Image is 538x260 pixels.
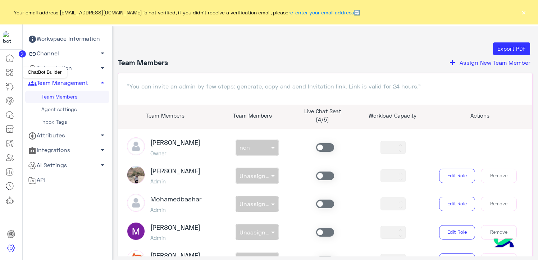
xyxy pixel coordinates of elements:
[98,146,107,154] span: arrow_drop_down
[25,91,109,103] a: Team Members
[127,222,145,240] img: ACg8ocLda9S1SCvSr9VZ3JuqfRZCF8keLUnoALKb60wZ1a7xKw44Jw=s96-c
[14,9,360,16] span: Your email address [EMAIL_ADDRESS][DOMAIN_NAME] is not verified, if you didn't receive a verifica...
[98,49,107,58] span: arrow_drop_down
[446,58,533,67] button: addAssign New Team Member
[25,173,109,187] a: API
[433,111,527,120] p: Actions
[481,197,517,211] button: Remove
[223,111,282,120] p: Team Members
[98,64,107,72] span: arrow_drop_down
[363,111,422,120] p: Workload Capacity
[439,169,475,183] button: Edit Role
[98,161,107,169] span: arrow_drop_down
[22,67,67,78] div: ChatBot Builder
[493,42,530,55] button: Export PDF
[460,59,530,66] span: Assign New Team Member
[28,175,45,185] span: API
[293,107,352,115] p: Live Chat Seat
[150,252,200,260] h3: [PERSON_NAME]
[481,225,517,240] button: Remove
[150,195,202,203] h3: mohamedbashar
[150,224,200,232] h3: [PERSON_NAME]
[439,197,475,211] button: Edit Role
[25,116,109,128] a: Inbox Tags
[25,103,109,116] a: Agent settings
[127,166,145,184] img: picture
[520,9,527,16] button: ×
[150,206,202,213] h5: Admin
[150,150,200,156] h5: Owner
[127,194,145,212] img: defaultAdmin.png
[25,158,109,173] a: AI Settings
[98,131,107,140] span: arrow_drop_down
[127,137,145,155] img: defaultAdmin.png
[439,225,475,240] button: Edit Role
[25,46,109,61] a: Channel
[118,111,213,120] p: Team Members
[288,9,354,15] a: re-enter your email address
[25,76,109,91] a: Team Management
[25,143,109,158] a: Integrations
[25,32,109,46] a: Workspace Information
[448,58,457,67] i: add
[25,128,109,143] a: Attributes
[118,58,168,67] h4: Team Members
[150,234,200,241] h5: Admin
[150,178,200,184] h5: Admin
[491,231,516,256] img: hulul-logo.png
[150,167,200,175] h3: [PERSON_NAME]
[150,139,200,147] h3: [PERSON_NAME]
[98,78,107,87] span: arrow_drop_up
[25,61,109,76] a: Subscription
[3,31,16,44] img: 713415422032625
[497,45,525,52] span: Export PDF
[481,169,517,183] button: Remove
[127,82,524,91] p: "You can invite an admin by few steps: generate, copy and send Invitation link. Link is valid for...
[293,115,352,124] p: (4/5)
